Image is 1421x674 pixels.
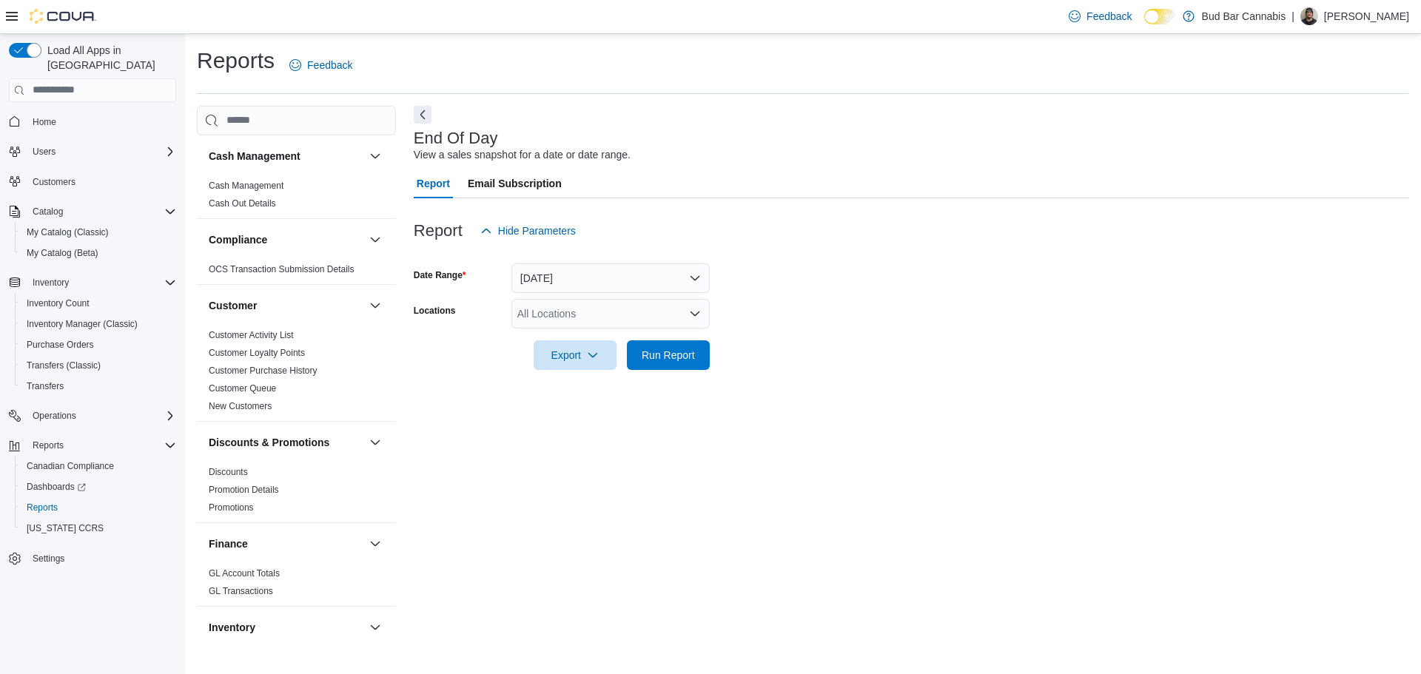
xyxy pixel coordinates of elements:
[209,435,363,450] button: Discounts & Promotions
[498,223,576,238] span: Hide Parameters
[197,260,396,284] div: Compliance
[3,272,182,293] button: Inventory
[366,434,384,451] button: Discounts & Promotions
[366,619,384,636] button: Inventory
[209,585,273,597] span: GL Transactions
[27,203,176,220] span: Catalog
[366,231,384,249] button: Compliance
[21,499,176,516] span: Reports
[33,116,56,128] span: Home
[3,547,182,569] button: Settings
[9,105,176,608] nav: Complex example
[33,277,69,289] span: Inventory
[3,435,182,456] button: Reports
[21,294,176,312] span: Inventory Count
[414,222,463,240] h3: Report
[197,326,396,421] div: Customer
[1063,1,1138,31] a: Feedback
[209,365,318,377] span: Customer Purchase History
[21,357,176,374] span: Transfers (Classic)
[414,305,456,317] label: Locations
[21,223,115,241] a: My Catalog (Classic)
[27,247,98,259] span: My Catalog (Beta)
[209,347,305,359] span: Customer Loyalty Points
[21,315,144,333] a: Inventory Manager (Classic)
[689,308,701,320] button: Open list of options
[15,355,182,376] button: Transfers (Classic)
[15,334,182,355] button: Purchase Orders
[1324,7,1409,25] p: [PERSON_NAME]
[27,460,114,472] span: Canadian Compliance
[209,198,276,209] a: Cash Out Details
[468,169,562,198] span: Email Subscription
[197,565,396,606] div: Finance
[209,502,254,513] span: Promotions
[21,377,176,395] span: Transfers
[3,141,182,162] button: Users
[209,232,267,247] h3: Compliance
[21,294,95,312] a: Inventory Count
[414,106,431,124] button: Next
[209,502,254,513] a: Promotions
[209,232,363,247] button: Compliance
[542,340,608,370] span: Export
[27,173,81,191] a: Customers
[209,536,363,551] button: Finance
[21,336,176,354] span: Purchase Orders
[21,478,176,496] span: Dashboards
[27,550,70,567] a: Settings
[21,377,70,395] a: Transfers
[209,620,255,635] h3: Inventory
[209,329,294,341] span: Customer Activity List
[33,439,64,451] span: Reports
[209,298,363,313] button: Customer
[33,176,75,188] span: Customers
[209,383,276,394] span: Customer Queue
[1144,9,1175,24] input: Dark Mode
[1086,9,1132,24] span: Feedback
[27,437,70,454] button: Reports
[534,340,617,370] button: Export
[27,549,176,567] span: Settings
[197,463,396,522] div: Discounts & Promotions
[3,405,182,426] button: Operations
[366,297,384,314] button: Customer
[27,172,176,191] span: Customers
[1144,24,1145,25] span: Dark Mode
[209,348,305,358] a: Customer Loyalty Points
[33,410,76,422] span: Operations
[209,401,272,411] a: New Customers
[627,340,710,370] button: Run Report
[366,147,384,165] button: Cash Management
[511,263,710,293] button: [DATE]
[642,348,695,363] span: Run Report
[15,476,182,497] a: Dashboards
[209,485,279,495] a: Promotion Details
[27,407,176,425] span: Operations
[1291,7,1294,25] p: |
[15,518,182,539] button: [US_STATE] CCRS
[30,9,96,24] img: Cova
[1202,7,1286,25] p: Bud Bar Cannabis
[209,484,279,496] span: Promotion Details
[15,293,182,314] button: Inventory Count
[21,336,100,354] a: Purchase Orders
[21,499,64,516] a: Reports
[27,502,58,513] span: Reports
[27,437,176,454] span: Reports
[15,222,182,243] button: My Catalog (Classic)
[27,339,94,351] span: Purchase Orders
[3,201,182,222] button: Catalog
[21,457,120,475] a: Canadian Compliance
[474,216,582,246] button: Hide Parameters
[209,365,318,376] a: Customer Purchase History
[27,360,101,371] span: Transfers (Classic)
[27,407,82,425] button: Operations
[21,519,110,537] a: [US_STATE] CCRS
[209,264,355,274] a: OCS Transaction Submission Details
[15,376,182,397] button: Transfers
[209,383,276,394] a: Customer Queue
[209,567,280,579] span: GL Account Totals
